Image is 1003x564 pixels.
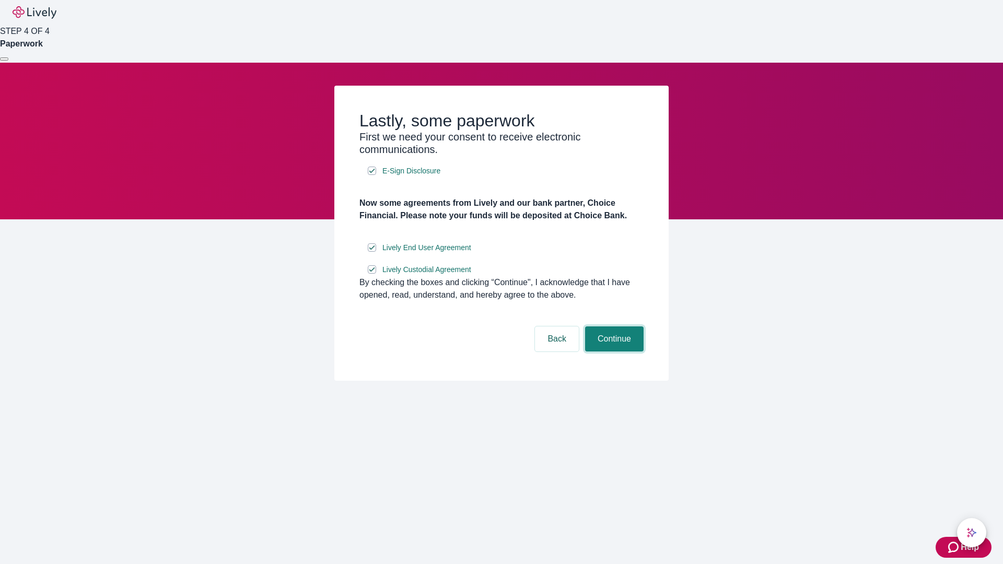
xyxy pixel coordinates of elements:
[961,541,979,554] span: Help
[380,164,442,178] a: e-sign disclosure document
[359,197,644,222] h4: Now some agreements from Lively and our bank partner, Choice Financial. Please note your funds wi...
[380,263,473,276] a: e-sign disclosure document
[957,518,986,547] button: chat
[380,241,473,254] a: e-sign disclosure document
[359,111,644,131] h2: Lastly, some paperwork
[382,264,471,275] span: Lively Custodial Agreement
[948,541,961,554] svg: Zendesk support icon
[966,527,977,538] svg: Lively AI Assistant
[936,537,992,558] button: Zendesk support iconHelp
[585,326,644,351] button: Continue
[535,326,579,351] button: Back
[13,6,56,19] img: Lively
[359,276,644,301] div: By checking the boxes and clicking “Continue", I acknowledge that I have opened, read, understand...
[382,166,440,177] span: E-Sign Disclosure
[382,242,471,253] span: Lively End User Agreement
[359,131,644,156] h3: First we need your consent to receive electronic communications.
